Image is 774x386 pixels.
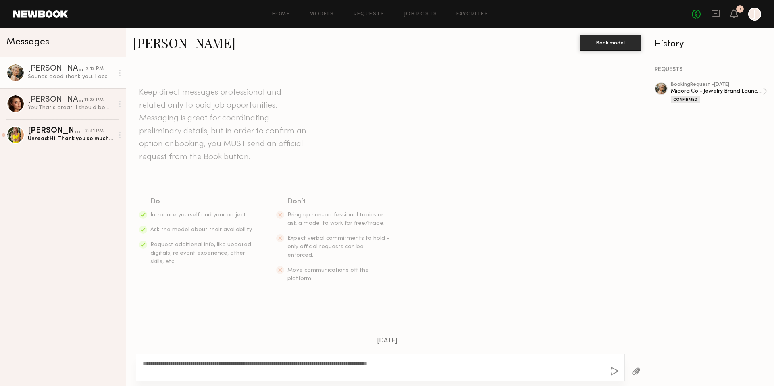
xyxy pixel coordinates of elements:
[86,65,104,73] div: 2:12 PM
[655,39,768,49] div: History
[28,65,86,73] div: [PERSON_NAME]
[133,34,235,51] a: [PERSON_NAME]
[150,242,251,264] span: Request additional info, like updated digitals, relevant experience, other skills, etc.
[671,82,768,103] a: bookingRequest •[DATE]Miaora Co - Jewelry Brand Launch ShootConfirmed
[272,12,290,17] a: Home
[671,82,763,87] div: booking Request • [DATE]
[28,96,84,104] div: [PERSON_NAME]
[456,12,488,17] a: Favorites
[150,196,254,208] div: Do
[150,212,247,218] span: Introduce yourself and your project.
[28,104,114,112] div: You: That's great! I should be able to send you the call sheet before the weekend. Looking forwar...
[287,212,385,226] span: Bring up non-professional topics or ask a model to work for free/trade.
[150,227,253,232] span: Ask the model about their availability.
[580,39,641,46] a: Book model
[6,37,49,47] span: Messages
[739,7,741,12] div: 3
[655,67,768,73] div: REQUESTS
[287,268,369,281] span: Move communications off the platform.
[309,12,334,17] a: Models
[28,127,85,135] div: [PERSON_NAME]
[139,86,308,164] header: Keep direct messages professional and related only to paid job opportunities. Messaging is great ...
[354,12,385,17] a: Requests
[377,338,397,344] span: [DATE]
[671,96,700,103] div: Confirmed
[748,8,761,21] a: J
[580,35,641,51] button: Book model
[404,12,437,17] a: Job Posts
[85,127,104,135] div: 7:41 PM
[671,87,763,95] div: Miaora Co - Jewelry Brand Launch Shoot
[28,73,114,81] div: Sounds good thank you. I accepted the updated booking :) if you could send makeup inspo, that wou...
[84,96,104,104] div: 11:23 PM
[28,135,114,143] div: Unread: Hi! Thank you so much for reaching out! I’m very interested in working with you, but I’m ...
[287,196,391,208] div: Don’t
[287,236,389,258] span: Expect verbal commitments to hold - only official requests can be enforced.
